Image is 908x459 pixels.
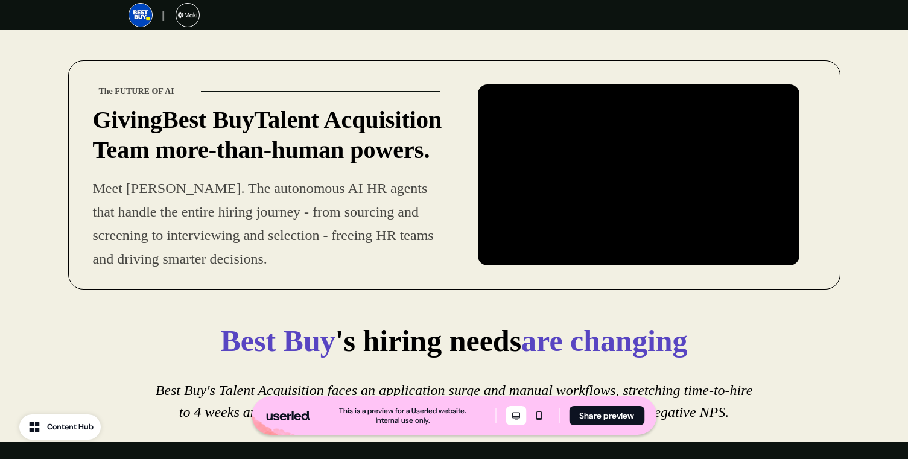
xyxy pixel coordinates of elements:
[93,105,447,165] p: Best Buy
[156,382,753,420] em: Best Buy's Talent Acquisition faces an application surge and manual workflows, stretching time-to...
[162,8,166,22] p: ||
[93,177,447,271] p: Meet [PERSON_NAME]. The autonomous AI HR agents that handle the entire hiring journey - from sour...
[529,406,549,425] button: Mobile mode
[506,406,526,425] button: Desktop mode
[521,324,688,358] strong: are changing
[376,416,430,425] div: Internal use only.
[339,406,466,416] div: This is a preview for a Userled website.
[93,106,442,163] strong: Talent Acquisition Team more-than-human powers.
[569,406,644,425] button: Share preview
[19,414,101,440] button: Content Hub
[47,421,94,433] div: Content Hub
[220,324,335,358] strong: Best Buy
[335,324,521,358] strong: 's hiring needs
[93,106,163,133] strong: Giving
[99,87,174,96] strong: The FUTURE OF AI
